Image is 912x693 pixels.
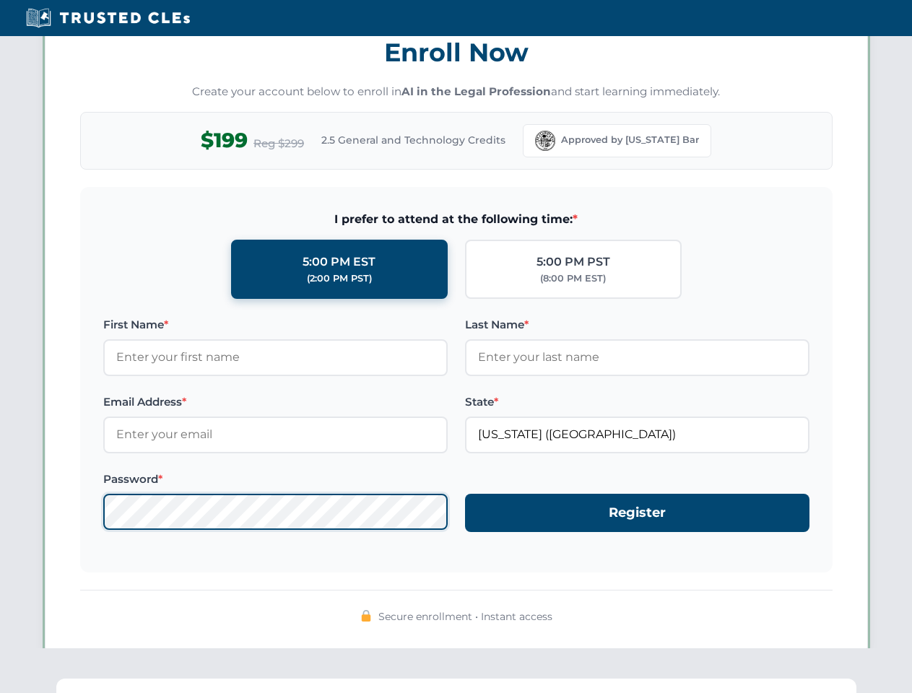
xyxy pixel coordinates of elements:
[465,417,809,453] input: Florida (FL)
[103,417,448,453] input: Enter your email
[465,494,809,532] button: Register
[103,471,448,488] label: Password
[465,316,809,334] label: Last Name
[378,609,552,624] span: Secure enrollment • Instant access
[307,271,372,286] div: (2:00 PM PST)
[537,253,610,271] div: 5:00 PM PST
[561,133,699,147] span: Approved by [US_STATE] Bar
[103,339,448,375] input: Enter your first name
[401,84,551,98] strong: AI in the Legal Profession
[103,210,809,229] span: I prefer to attend at the following time:
[22,7,194,29] img: Trusted CLEs
[321,132,505,148] span: 2.5 General and Technology Credits
[103,393,448,411] label: Email Address
[80,84,833,100] p: Create your account below to enroll in and start learning immediately.
[465,339,809,375] input: Enter your last name
[103,316,448,334] label: First Name
[360,610,372,622] img: 🔒
[80,30,833,75] h3: Enroll Now
[465,393,809,411] label: State
[535,131,555,151] img: Florida Bar
[201,124,248,157] span: $199
[253,135,304,152] span: Reg $299
[303,253,375,271] div: 5:00 PM EST
[540,271,606,286] div: (8:00 PM EST)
